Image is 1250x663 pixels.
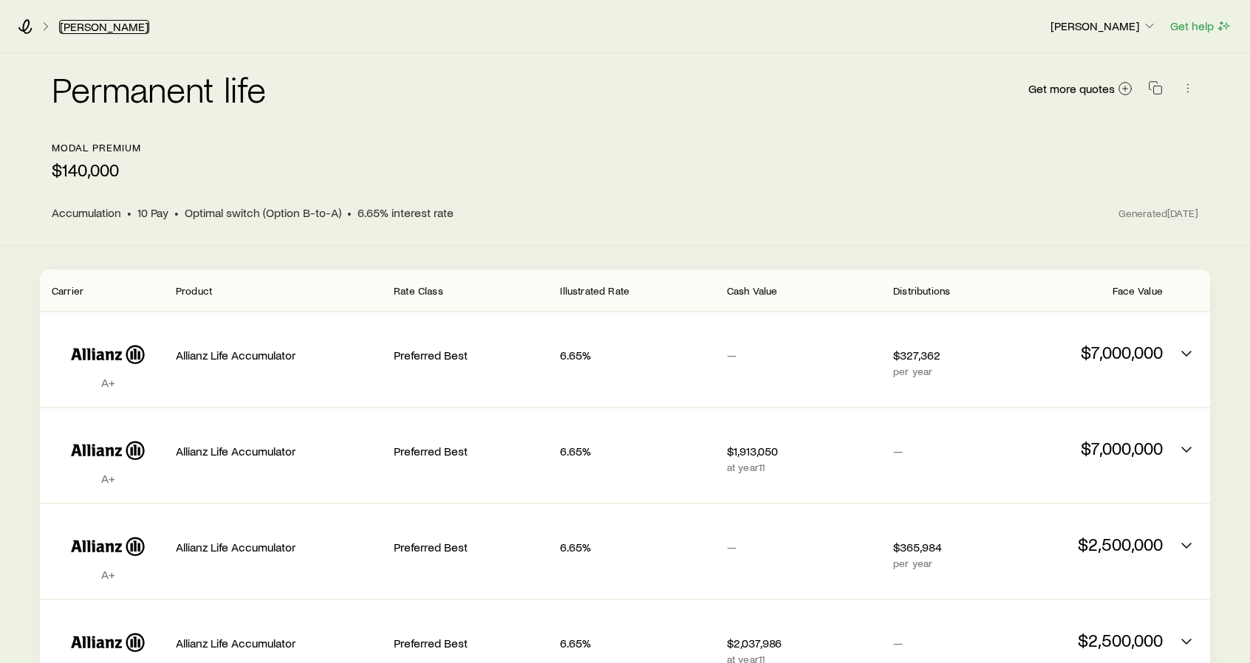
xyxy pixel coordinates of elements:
p: — [893,636,997,650]
p: $140,000 [52,159,140,180]
p: $2,500,000 [1008,630,1163,650]
p: $2,500,000 [1008,534,1163,554]
p: Preferred Best [394,636,548,650]
p: 6.65% [560,540,714,554]
span: Carrier [52,284,83,297]
span: Face Value [1113,284,1163,297]
p: $365,984 [893,540,997,554]
p: — [727,348,881,363]
p: 6.65% [560,348,714,363]
button: [PERSON_NAME] [1050,18,1158,35]
p: A+ [52,567,164,582]
span: Product [176,284,212,297]
p: 6.65% [560,444,714,458]
p: Preferred Best [394,444,548,458]
span: • [127,205,132,220]
p: modal premium [52,142,140,154]
span: • [174,205,179,220]
h2: Permanent life [52,71,266,106]
span: 6.65% interest rate [358,205,454,220]
p: $1,913,050 [727,444,881,458]
span: Distributions [893,284,950,297]
a: Get more quotes [1028,80,1133,97]
p: 6.65% [560,636,714,650]
span: Get more quotes [1028,83,1115,95]
p: — [727,540,881,554]
p: — [893,444,997,458]
p: $7,000,000 [1008,342,1163,363]
p: [PERSON_NAME] [1051,18,1157,33]
p: Preferred Best [394,540,548,554]
span: Cash Value [727,284,778,297]
span: Generated [1118,207,1198,220]
p: Allianz Life Accumulator [176,636,382,650]
p: at year 11 [727,461,881,473]
p: $327,362 [893,348,997,363]
span: Illustrated Rate [560,284,629,297]
button: Get help [1169,18,1232,35]
p: A+ [52,471,164,486]
p: per year [893,365,997,377]
span: Rate Class [394,284,443,297]
p: per year [893,557,997,569]
span: • [347,205,352,220]
p: $7,000,000 [1008,438,1163,458]
span: [DATE] [1167,207,1198,220]
p: $2,037,986 [727,636,881,650]
p: Preferred Best [394,348,548,363]
p: Allianz Life Accumulator [176,540,382,554]
a: [PERSON_NAME] [59,20,149,34]
span: 10 Pay [137,205,168,220]
span: Optimal switch (Option B-to-A) [185,205,341,220]
p: Allianz Life Accumulator [176,348,382,363]
p: Allianz Life Accumulator [176,444,382,458]
p: A+ [52,375,164,390]
span: Accumulation [52,205,121,220]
